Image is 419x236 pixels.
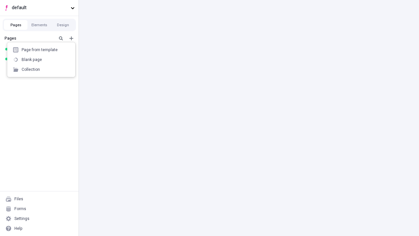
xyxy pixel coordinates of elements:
div: Help [14,226,23,231]
div: Files [14,196,23,202]
button: Design [51,20,75,30]
div: Settings [14,216,29,221]
button: Elements [27,20,51,30]
button: Pages [4,20,27,30]
button: Add new [67,34,75,42]
div: Collection [22,67,40,72]
div: Pages [5,36,54,41]
div: Forms [14,206,26,211]
div: Page from template [22,47,58,52]
div: Blank page [22,57,42,62]
span: default [12,4,68,11]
